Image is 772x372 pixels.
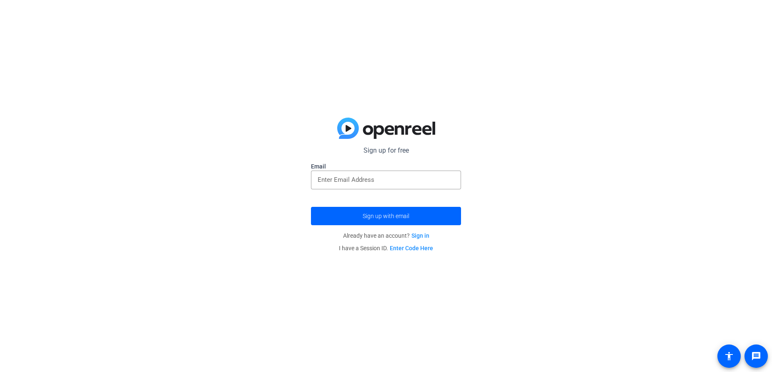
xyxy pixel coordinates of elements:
mat-icon: message [751,351,761,361]
span: I have a Session ID. [339,245,433,251]
input: Enter Email Address [318,175,454,185]
span: Already have an account? [343,232,429,239]
img: blue-gradient.svg [337,118,435,139]
label: Email [311,162,461,171]
a: Sign in [411,232,429,239]
a: Enter Code Here [390,245,433,251]
p: Sign up for free [311,146,461,156]
button: Sign up with email [311,207,461,225]
mat-icon: accessibility [724,351,734,361]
